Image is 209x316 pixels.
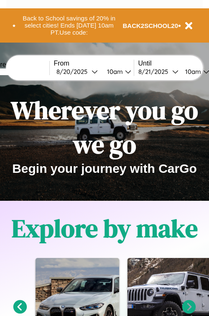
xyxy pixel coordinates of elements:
div: 8 / 20 / 2025 [56,68,92,76]
div: 10am [103,68,125,76]
h1: Explore by make [12,211,198,245]
div: 10am [181,68,203,76]
button: 8/20/2025 [54,67,100,76]
label: From [54,60,134,67]
button: 10am [100,67,134,76]
div: 8 / 21 / 2025 [138,68,172,76]
b: BACK2SCHOOL20 [123,22,178,29]
button: Back to School savings of 20% in select cities! Ends [DATE] 10am PT.Use code: [15,13,123,38]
